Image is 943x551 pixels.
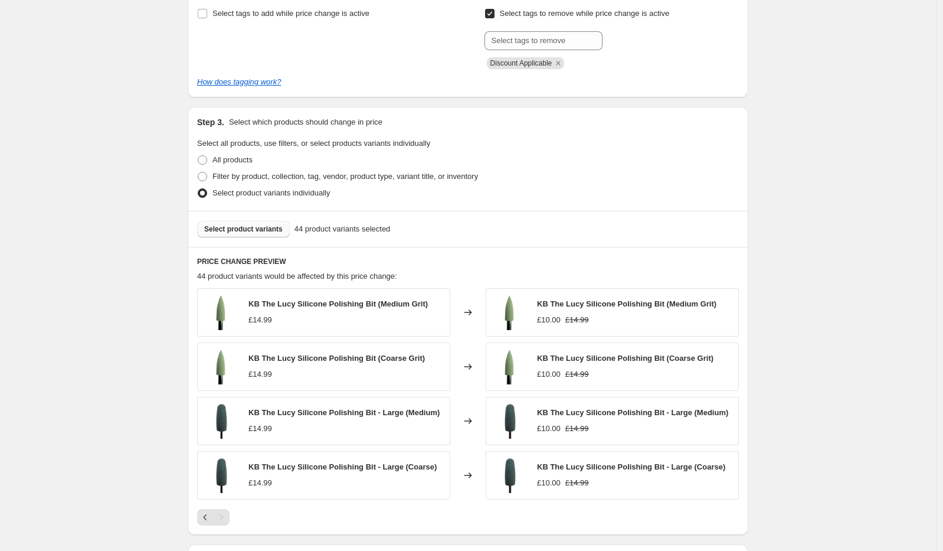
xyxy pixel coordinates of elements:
span: Select tags to add while price change is active [212,9,369,18]
h2: Step 3. [197,116,224,128]
img: KB_New_Lucy_Bit_-_F_-_White_80x.png [492,349,528,384]
h6: PRICE CHANGE PREVIEW [197,257,739,266]
span: KB The Lucy Silicone Polishing Bit (Medium Grit) [248,299,428,308]
span: Select product variants [204,224,283,234]
span: 44 product variants selected [294,223,391,235]
button: Remove Discount Applicable [553,58,564,69]
span: Select tags to remove while price change is active [500,9,670,18]
div: £14.99 [248,369,272,380]
span: 44 product variants would be affected by this price change: [197,272,397,281]
div: £14.99 [248,314,272,326]
nav: Pagination [197,509,230,526]
img: KB_New_Lucy_Bit_Large_-_C_-_White_80x.png [492,403,528,439]
div: £14.99 [248,477,272,489]
img: KB_New_Lucy_Bit_Large_-_C_-_White_80x.png [204,403,239,439]
img: KB_New_Lucy_Bit_-_F_-_White_80x.png [204,349,239,384]
button: Select product variants [197,221,290,237]
span: Select all products, use filters, or select products variants individually [197,139,430,148]
img: KB_New_Lucy_Bit_-_F_-_White_80x.png [492,295,528,330]
div: £10.00 [537,369,561,380]
span: Select product variants individually [212,188,330,197]
span: KB The Lucy Silicone Polishing Bit - Large (Coarse) [537,462,725,471]
span: KB The Lucy Silicone Polishing Bit - Large (Coarse) [248,462,437,471]
img: KB_New_Lucy_Bit_Large_-_C_-_White_80x.png [204,458,239,493]
strike: £14.99 [565,314,589,326]
strike: £14.99 [565,423,589,435]
div: £10.00 [537,314,561,326]
div: £14.99 [248,423,272,435]
span: Discount Applicable [490,59,552,67]
span: KB The Lucy Silicone Polishing Bit - Large (Medium) [248,408,440,417]
span: KB The Lucy Silicone Polishing Bit - Large (Medium) [537,408,728,417]
div: £10.00 [537,423,561,435]
span: KB The Lucy Silicone Polishing Bit (Medium Grit) [537,299,716,308]
strike: £14.99 [565,477,589,489]
button: Previous [197,509,214,526]
span: KB The Lucy Silicone Polishing Bit (Coarse Grit) [537,354,713,363]
strike: £14.99 [565,369,589,380]
img: KB_New_Lucy_Bit_Large_-_C_-_White_80x.png [492,458,528,493]
p: Select which products should change in price [229,116,382,128]
span: KB The Lucy Silicone Polishing Bit (Coarse Grit) [248,354,425,363]
span: Filter by product, collection, tag, vendor, product type, variant title, or inventory [212,172,478,181]
a: How does tagging work? [197,77,281,86]
span: All products [212,155,253,164]
input: Select tags to remove [484,31,603,50]
img: KB_New_Lucy_Bit_-_F_-_White_80x.png [204,295,239,330]
div: £10.00 [537,477,561,489]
